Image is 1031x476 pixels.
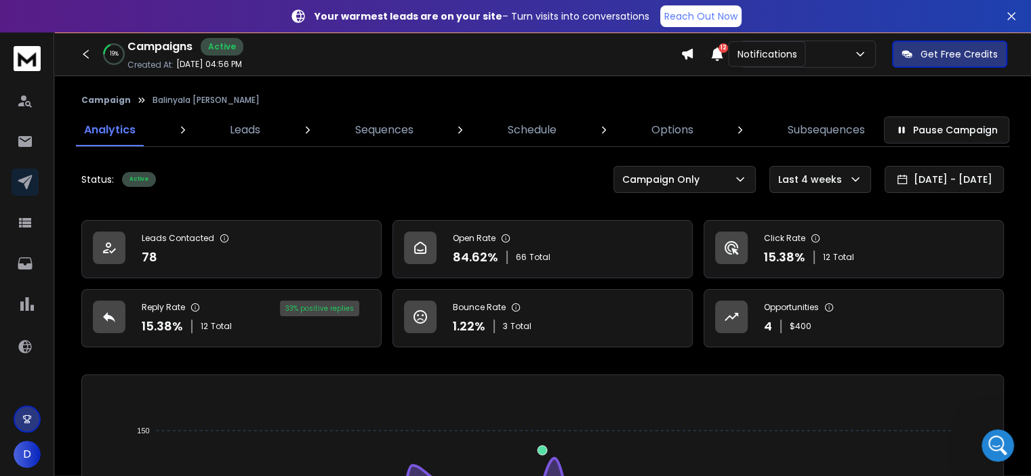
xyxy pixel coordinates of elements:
span: 12 [719,43,728,53]
a: Click Rate15.38%12Total [704,220,1004,278]
span: 66 [516,252,527,263]
button: go back [9,5,35,31]
div: 33 % positive replies [280,301,359,316]
a: Opportunities4$400 [704,289,1004,347]
p: 15.38 % [764,248,805,267]
button: Emoji picker [21,372,32,383]
span: 12 [823,252,830,263]
p: Bounce Rate [453,302,506,313]
p: 19 % [110,50,119,58]
textarea: Message… [12,343,260,366]
button: D [14,441,41,468]
strong: Your warmest leads are on your site [315,9,502,23]
button: Get Free Credits [892,41,1007,68]
p: Options [651,122,693,138]
p: Sequences [355,122,413,138]
button: Gif picker [43,372,54,383]
p: [DATE] 04:56 PM [176,59,242,70]
span: Total [510,321,531,332]
p: Open Rate [453,233,496,244]
div: Did you check ? Its been 2 hours ? [75,39,260,68]
span: 3 [503,321,508,332]
div: Notifications [728,41,805,67]
a: Leads [222,114,268,146]
tspan: 150 [138,427,150,435]
p: 78 [142,248,157,267]
a: Schedule [500,114,565,146]
a: Sequences [347,114,422,146]
p: – Turn visits into conversations [315,9,649,23]
a: Reply Rate15.38%12Total33% positive replies [81,289,382,347]
a: Open Rate84.62%66Total [392,220,693,278]
button: Upload attachment [64,372,75,383]
p: 15.38 % [142,317,183,336]
p: Campaign Only [622,173,705,186]
p: 84.62 % [453,248,498,267]
div: Lakshita says… [11,79,260,320]
a: Subsequences [780,114,873,146]
div: Active [201,38,243,56]
div: Hey {{firstName | there}}, [109,337,260,367]
a: Reach Out Now [660,5,742,27]
p: 1.22 % [453,317,485,336]
p: Balinyala [PERSON_NAME] [153,95,260,106]
span: 12 [201,321,208,332]
div: Dan says… [11,39,260,79]
p: Opportunities [764,302,819,313]
button: [DATE] - [DATE] [885,166,1004,193]
p: $ 400 [790,321,811,332]
span: Total [529,252,550,263]
a: Analytics [76,114,144,146]
p: Leads Contacted [142,233,214,244]
button: Pause Campaign [884,116,1009,144]
p: Click Rate [764,233,805,244]
div: Active [122,172,156,187]
div: Hey [PERSON_NAME], the used variable is not in the correct format, the variable should not have s... [22,87,211,194]
span: Total [833,252,854,263]
a: Bounce Rate1.22%3Total [392,289,693,347]
p: Get Free Credits [921,47,998,61]
a: Options [643,114,702,146]
h1: [PERSON_NAME] [66,7,154,17]
img: logo [14,46,41,71]
h1: Campaigns [127,39,193,55]
button: Campaign [81,95,131,106]
p: Reply Rate [142,302,185,313]
button: Home [237,5,262,31]
p: 4 [764,317,772,336]
p: Subsequences [788,122,865,138]
div: Dan says… [11,337,260,368]
p: Active [66,17,93,30]
p: Last 4 weeks [778,173,847,186]
p: Status: [81,173,114,186]
p: Reach Out Now [664,9,737,23]
button: Send a message… [233,366,254,388]
p: Leads [230,122,260,138]
a: Leads Contacted78 [81,220,382,278]
img: Profile image for Lakshita [39,7,60,29]
p: Analytics [84,122,136,138]
span: Total [211,321,232,332]
iframe: Intercom live chat [982,429,1014,462]
p: Created At: [127,60,174,70]
p: Schedule [508,122,557,138]
div: Hey [PERSON_NAME], the used variable is not in the correct format, the variable should not have s... [11,79,222,309]
div: Did you check ? Its been 2 hours ? [86,47,249,60]
div: [DATE] [11,319,260,337]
